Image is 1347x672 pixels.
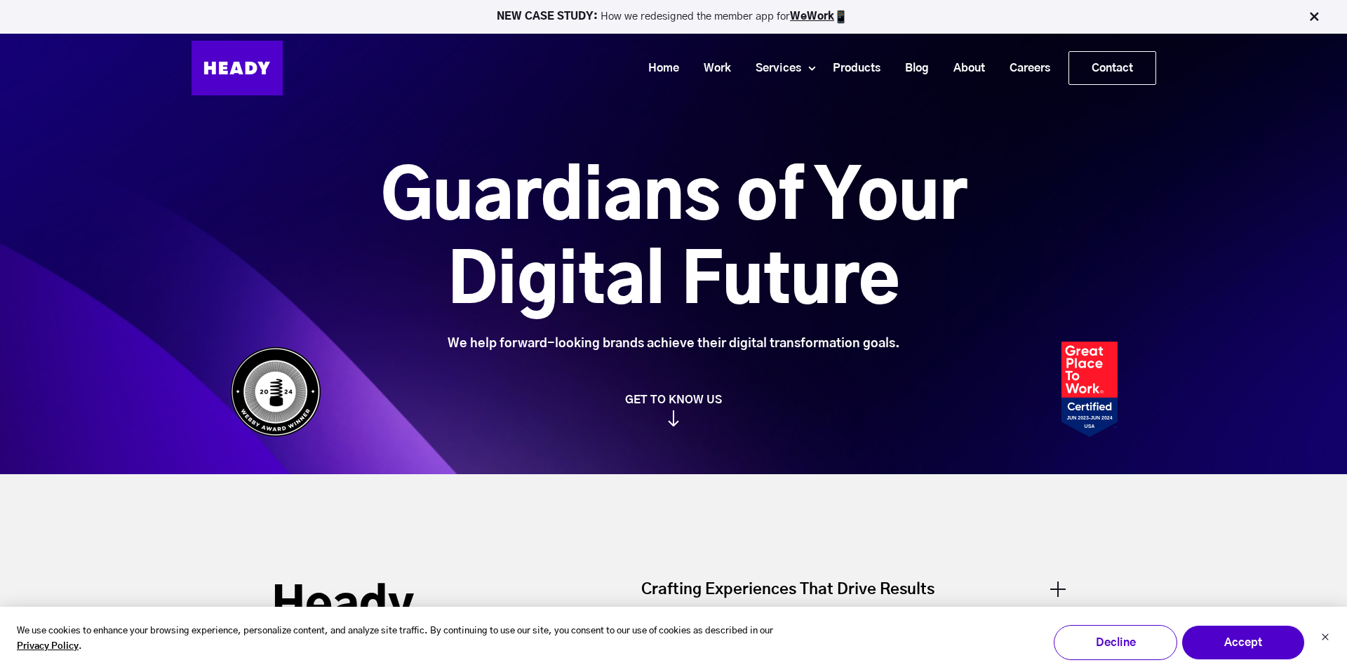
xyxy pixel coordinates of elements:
p: We use cookies to enhance your browsing experience, personalize content, and analyze site traffic... [17,624,791,656]
a: Blog [887,55,936,81]
div: Navigation Menu [297,51,1156,85]
a: Home [631,55,686,81]
a: Work [686,55,738,81]
p: How we redesigned the member app for [6,10,1341,24]
a: WeWork [790,11,834,22]
button: Dismiss cookie banner [1321,631,1329,646]
button: Decline [1054,625,1177,660]
div: We help forward-looking brands achieve their digital transformation goals. [302,336,1045,351]
strong: NEW CASE STUDY: [497,11,601,22]
a: Privacy Policy [17,639,79,655]
div: Crafting Experiences That Drive Results [641,579,1076,614]
a: About [936,55,992,81]
a: Contact [1069,52,1155,84]
a: Services [738,55,808,81]
img: Heady_WebbyAward_Winner-4 [230,347,321,437]
img: Heady_Logo_Web-01 (1) [192,41,283,95]
img: Heady_2023_Certification_Badge [1061,342,1118,437]
img: arrow_down [668,415,679,431]
a: GET TO KNOW US [223,393,1125,426]
img: Close Bar [1307,10,1321,24]
img: app emoji [834,10,848,24]
a: Products [815,55,887,81]
a: Careers [992,55,1057,81]
button: Accept [1181,625,1305,660]
h1: Guardians of Your Digital Future [302,156,1045,325]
